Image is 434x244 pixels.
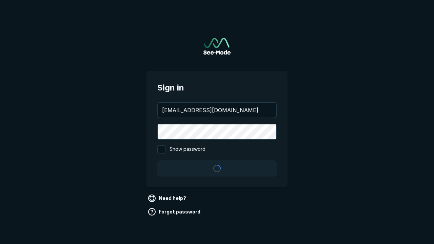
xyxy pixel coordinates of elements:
img: See-Mode Logo [203,38,231,55]
span: Sign in [157,82,277,94]
a: Need help? [146,193,189,204]
a: Forgot password [146,206,203,217]
span: Show password [170,145,205,154]
a: Go to sign in [203,38,231,55]
input: your@email.com [158,103,276,118]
